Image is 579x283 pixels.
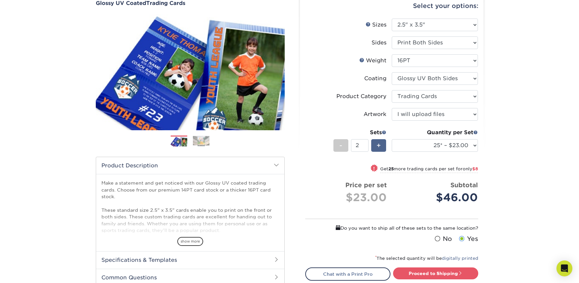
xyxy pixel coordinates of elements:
span: only [463,166,478,171]
strong: Subtotal [450,181,478,189]
strong: 25 [388,166,394,171]
small: Get more trading cards per set for [380,166,478,173]
div: Artwork [364,110,386,118]
div: Sides [372,39,386,47]
img: Trading Cards 02 [193,136,209,146]
div: Sizes [366,21,386,29]
iframe: Google Customer Reviews [2,263,56,281]
div: Open Intercom Messenger [556,260,572,276]
span: ! [373,165,375,172]
div: Product Category [336,92,386,100]
strong: Price per set [345,181,387,189]
img: Glossy UV Coated 01 [96,7,285,138]
a: Proceed to Shipping [393,267,478,279]
h2: Specifications & Templates [96,251,284,268]
small: The selected quantity will be [375,256,478,261]
span: + [376,141,381,150]
h2: Product Description [96,157,284,174]
div: $23.00 [311,190,387,205]
p: Make a statement and get noticed with our Glossy UV coated trading cards. Choose from our premium... [101,180,279,261]
div: $46.00 [397,190,478,205]
span: - [339,141,342,150]
span: show more [177,237,203,246]
div: Coating [364,75,386,83]
div: Quantity per Set [392,129,478,137]
a: digitally printed [442,256,478,261]
label: Yes [457,234,478,244]
div: Weight [359,57,386,65]
div: Sets [333,129,386,137]
label: No [433,234,452,244]
a: Chat with a Print Pro [305,267,390,281]
div: Do you want to ship all of these sets to the same location? [305,224,478,232]
img: Trading Cards 01 [171,136,187,147]
span: $8 [472,166,478,171]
